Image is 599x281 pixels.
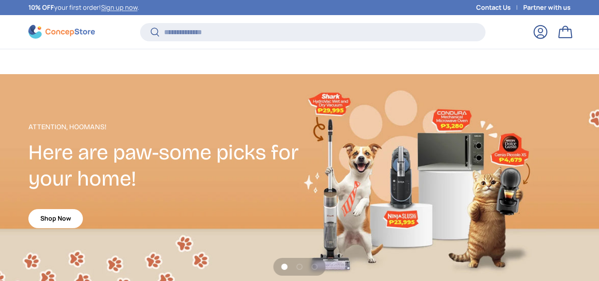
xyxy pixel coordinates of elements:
a: Shop Now [28,209,83,228]
p: your first order! . [28,3,139,12]
p: Attention, Hoomans! [28,122,300,132]
a: Partner with us [523,3,571,12]
img: ConcepStore [28,25,95,39]
a: Sign up now [101,3,137,12]
strong: 10% OFF [28,3,54,12]
h2: Here are paw-some picks for your home! [28,139,300,192]
a: Contact Us [476,3,523,12]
